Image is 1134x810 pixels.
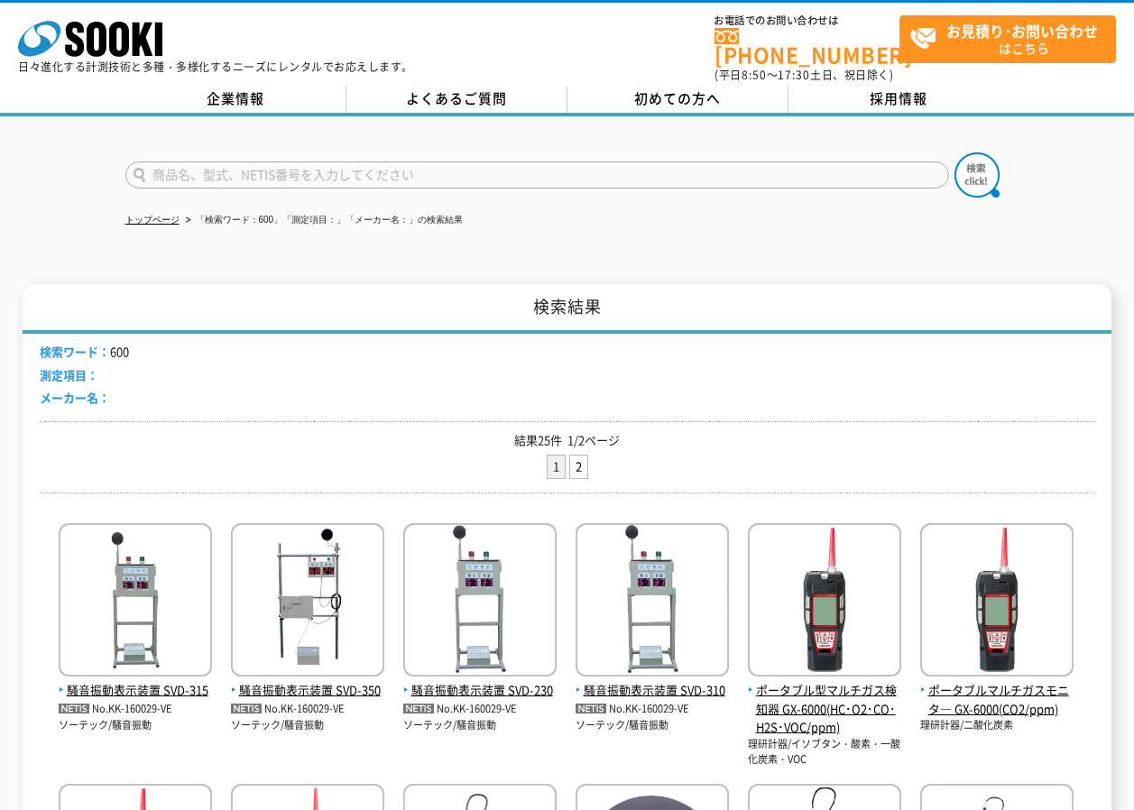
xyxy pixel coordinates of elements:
[346,86,567,113] a: よくあるご質問
[576,681,729,700] span: 騒音振動表示装置 SVD-310
[231,700,384,719] p: No.KK-160029-VE
[715,15,899,26] span: お電話でのお問い合わせは
[403,523,557,681] img: SVD-230
[40,431,1095,450] p: 結果25件 1/2ページ
[576,718,729,733] p: ソーテック/騒音振動
[403,681,557,700] span: 騒音振動表示装置 SVD-230
[231,681,384,700] span: 騒音振動表示装置 SVD-350
[23,284,1111,334] h1: 検索結果
[59,700,212,719] p: No.KK-160029-VE
[748,681,901,737] span: ポータブル型マルチガス検知器 GX-6000(HC･O2･CO･H2S･VOC/ppm)
[403,700,557,719] p: No.KK-160029-VE
[899,15,1116,63] a: お見積り･お問い合わせはこちら
[403,662,557,700] a: 騒音振動表示装置 SVD-230
[182,211,464,230] li: 「検索ワード：600」「測定項目：」「メーカー名：」の検索結果
[547,455,566,479] li: 1
[715,67,893,83] span: (平日 ～ 土日、祝日除く)
[946,20,1098,41] strong: お見積り･お問い合わせ
[920,718,1074,733] p: 理研計器/二酸化炭素
[576,662,729,700] a: 騒音振動表示装置 SVD-310
[909,16,1115,61] span: はこちら
[125,215,180,225] a: トップページ
[403,718,557,733] p: ソーテック/騒音振動
[40,343,110,360] span: 検索ワード：
[18,61,413,72] p: 日々進化する計測技術と多種・多様化するニーズにレンタルでお応えします。
[778,67,810,83] span: 17:30
[748,523,901,681] img: GX-6000(HC･O2･CO･H2S･VOC/ppm)
[40,366,98,383] span: 測定項目：
[125,86,346,113] a: 企業情報
[576,700,729,719] p: No.KK-160029-VE
[231,523,384,681] img: SVD-350
[920,523,1074,681] img: GX-6000(CO2/ppm)
[715,28,899,65] a: [PHONE_NUMBER]
[748,662,901,737] a: ポータブル型マルチガス検知器 GX-6000(HC･O2･CO･H2S･VOC/ppm)
[231,718,384,733] p: ソーテック/騒音振動
[59,681,212,700] span: 騒音振動表示装置 SVD-315
[954,152,1000,198] img: btn_search.png
[748,737,901,767] p: 理研計器/イソブタン・酸素・一酸化炭素・VOC
[59,718,212,733] p: ソーテック/騒音振動
[125,161,949,189] input: 商品名、型式、NETIS番号を入力してください
[920,681,1074,719] span: ポータブルマルチガスモニタ― GX-6000(CO2/ppm)
[742,67,767,83] span: 8:50
[40,343,129,362] li: 600
[570,456,587,478] a: 2
[920,662,1074,718] a: ポータブルマルチガスモニタ― GX-6000(CO2/ppm)
[634,88,721,108] span: 初めての方へ
[567,86,788,113] a: 初めての方へ
[59,523,212,681] img: SVD-315
[59,662,212,700] a: 騒音振動表示装置 SVD-315
[788,86,1010,113] a: 採用情報
[231,662,384,700] a: 騒音振動表示装置 SVD-350
[40,389,110,406] span: メーカー名：
[576,523,729,681] img: SVD-310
